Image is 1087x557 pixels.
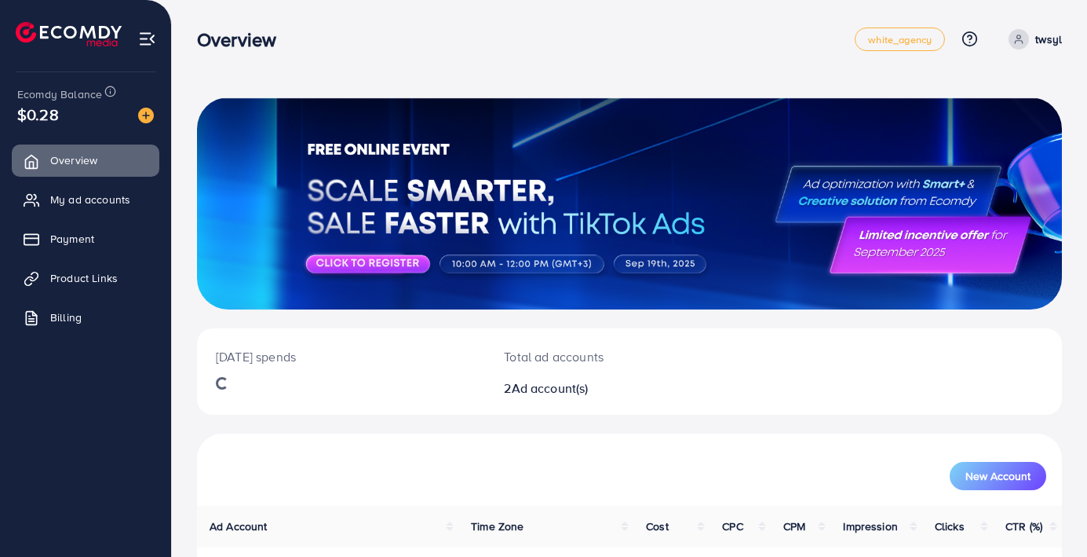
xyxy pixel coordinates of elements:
h3: Overview [197,28,289,51]
span: CTR (%) [1005,519,1042,534]
a: Billing [12,302,159,333]
span: Ad Account [210,519,268,534]
a: Overview [12,145,159,176]
span: $0.28 [17,103,59,126]
a: My ad accounts [12,184,159,215]
span: CPM [783,519,805,534]
span: Billing [50,310,82,325]
img: image [138,108,154,123]
span: Time Zone [471,519,523,534]
img: menu [138,30,156,48]
span: Ecomdy Balance [17,86,102,102]
span: Cost [646,519,669,534]
a: white_agency [855,27,945,51]
p: Total ad accounts [504,347,683,366]
span: Overview [50,152,97,168]
span: CPC [722,519,742,534]
span: Ad account(s) [512,379,589,397]
button: New Account [950,462,1046,490]
a: Product Links [12,262,159,294]
p: twsyl [1035,30,1062,49]
span: Clicks [935,519,965,534]
span: New Account [965,471,1030,482]
span: Product Links [50,270,118,286]
span: white_agency [868,35,932,45]
h2: 2 [504,381,683,396]
img: logo [16,22,122,46]
span: Impression [843,519,898,534]
span: My ad accounts [50,192,130,207]
p: [DATE] spends [216,347,466,366]
a: twsyl [1002,29,1062,49]
span: Payment [50,231,94,247]
a: Payment [12,223,159,255]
